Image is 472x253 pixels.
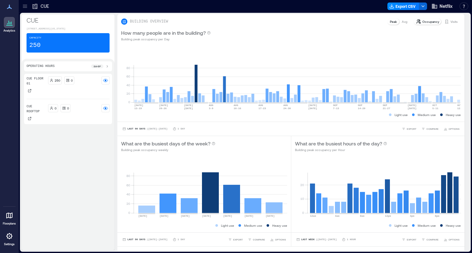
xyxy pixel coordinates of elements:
[435,215,440,217] text: 8pm
[159,104,168,107] text: [DATE]
[234,104,238,107] text: AUG
[335,215,340,217] text: 4am
[126,66,130,70] tspan: 80
[266,215,275,217] text: [DATE]
[27,76,46,86] p: CUE Floor 01
[275,238,286,241] span: OPTIONS
[407,127,416,131] span: EXPORT
[2,229,17,248] a: Settings
[3,29,15,33] p: Analytics
[387,3,419,10] button: Export CSV
[383,107,390,110] text: 21-27
[457,107,465,110] text: 12-18
[333,107,339,110] text: 7-13
[333,104,338,107] text: SEP
[55,78,60,83] p: 250
[410,215,415,217] text: 4pm
[432,107,438,110] text: 5-11
[310,215,316,217] text: 12am
[134,107,142,110] text: 13-19
[71,78,73,83] p: 0
[347,238,356,241] p: 1 Hour
[55,106,57,111] p: 0
[121,126,169,132] button: Last 90 Days |[DATE]-[DATE]
[295,147,387,152] p: Building peak occupancy per Hour
[2,15,17,34] a: Analytics
[184,104,193,107] text: [DATE]
[209,107,214,110] text: 3-9
[395,223,408,228] p: Light use
[41,3,49,9] p: CUE
[258,107,266,110] text: 17-23
[134,104,143,107] text: [DATE]
[295,236,338,243] button: Last Week |[DATE]-[DATE]
[302,211,304,215] tspan: 0
[426,127,439,131] span: COMPARE
[457,104,462,107] text: OCT
[426,238,439,241] span: COMPARE
[128,100,130,104] tspan: 0
[128,211,130,215] tspan: 0
[283,104,288,107] text: AUG
[29,41,41,50] p: 250
[422,19,439,24] p: Occupancy
[385,215,391,217] text: 12pm
[178,127,185,131] p: 1 Day
[418,112,436,117] p: Medium use
[300,197,304,200] tspan: 10
[258,104,263,107] text: AUG
[121,236,169,243] button: Last 90 Days |[DATE]-[DATE]
[420,126,440,132] button: COMPARE
[401,236,418,243] button: EXPORT
[126,192,130,196] tspan: 40
[121,37,211,42] p: Building peak occupancy per Day
[184,107,193,110] text: [DATE]
[442,236,461,243] button: OPTIONS
[202,215,211,217] text: [DATE]
[446,112,461,117] p: Heavy use
[67,106,69,111] p: 0
[27,64,55,69] p: Operating Hours
[234,107,241,110] text: 10-16
[247,236,266,243] button: COMPARE
[442,126,461,132] button: OPTIONS
[178,238,185,241] p: 1 Day
[408,107,417,110] text: [DATE]
[138,215,147,217] text: [DATE]
[29,36,41,40] p: Capacity
[450,19,458,24] p: Visits
[308,104,317,107] text: [DATE]
[121,29,206,37] p: How many people are in the building?
[126,174,130,178] tspan: 80
[159,107,167,110] text: 20-26
[272,223,287,228] p: Heavy use
[295,140,382,147] p: What are the busiest hours of the day?
[440,3,453,9] span: Netflix
[430,1,455,11] button: Netflix
[223,215,232,217] text: [DATE]
[27,27,110,31] p: [STREET_ADDRESS][US_STATE]
[126,183,130,187] tspan: 60
[160,215,169,217] text: [DATE]
[449,238,460,241] span: OPTIONS
[221,223,234,228] p: Light use
[395,112,408,117] p: Light use
[253,238,265,241] span: COMPARE
[358,107,365,110] text: 14-20
[4,242,15,246] p: Settings
[3,222,16,225] p: Floorplans
[408,104,417,107] text: [DATE]
[209,104,214,107] text: AUG
[269,236,287,243] button: OPTIONS
[130,19,168,24] p: BUILDING OVERVIEW
[446,223,461,228] p: Heavy use
[283,107,291,110] text: 24-30
[126,74,130,78] tspan: 60
[126,92,130,95] tspan: 20
[181,215,190,217] text: [DATE]
[360,215,365,217] text: 8am
[244,223,262,228] p: Medium use
[383,104,387,107] text: SEP
[121,147,215,152] p: Building peak occupancy weekly
[94,64,101,68] p: 8a - 6p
